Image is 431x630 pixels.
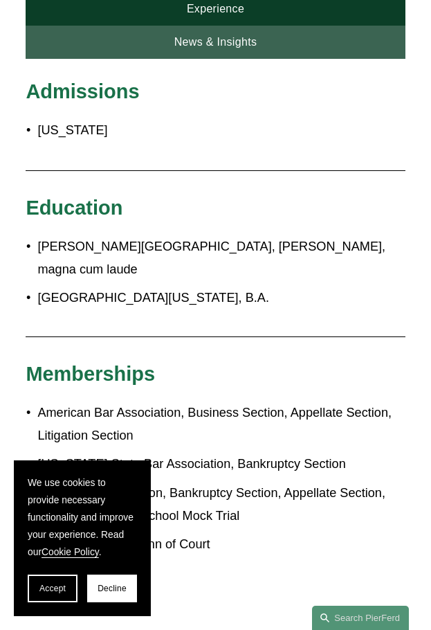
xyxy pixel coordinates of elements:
span: Memberships [26,363,155,385]
a: Cookie Policy [42,546,99,557]
span: Decline [98,584,127,593]
span: Accept [39,584,66,593]
p: [PERSON_NAME][GEOGRAPHIC_DATA], [PERSON_NAME], magna cum laude [37,235,405,280]
a: News & Insights [26,26,405,59]
span: Admissions [26,80,139,102]
button: Decline [87,575,137,602]
p: [GEOGRAPHIC_DATA][US_STATE], B.A. [37,287,405,309]
span: Education [26,197,122,219]
p: [US_STATE] State Bar Association, Bankruptcy Section [37,453,405,476]
p: We use cookies to provide necessary functionality and improve your experience. Read our . [28,474,137,561]
p: [PERSON_NAME] Inn of Court [37,533,405,556]
p: American Bar Association, Business Section, Appellate Section, Litigation Section [37,402,405,447]
button: Accept [28,575,77,602]
p: Dallas Bar Association, Bankruptcy Section, Appellate Section, [US_STATE] High School Mock Trial [37,482,405,527]
a: Search this site [312,606,409,630]
section: Cookie banner [14,460,151,616]
p: [US_STATE] [37,119,405,142]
